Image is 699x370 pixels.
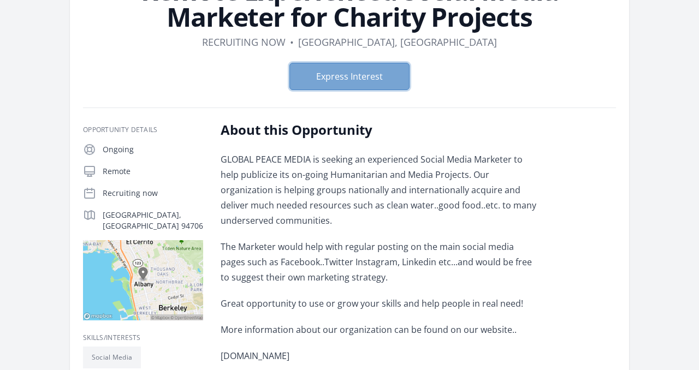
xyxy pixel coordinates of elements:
[221,348,540,363] p: [DOMAIN_NAME]
[221,152,540,228] p: GLOBAL PEACE MEDIA is seeking an experienced Social Media Marketer to help publicize its on-going...
[290,34,294,50] div: •
[202,34,286,50] dd: Recruiting now
[83,333,203,342] h3: Skills/Interests
[83,240,203,320] img: Map
[221,296,540,311] p: Great opportunity to use or grow your skills and help people in real need!
[83,347,141,368] li: Social Media
[221,322,540,337] p: More information about our organization can be found on our website..
[103,188,203,199] p: Recruiting now
[221,239,540,285] p: The Marketer would help with regular posting on the main social media pages such as Facebook..Twi...
[103,166,203,177] p: Remote
[221,121,540,139] h2: About this Opportunity
[83,126,203,134] h3: Opportunity Details
[103,144,203,155] p: Ongoing
[289,63,410,90] button: Express Interest
[103,210,203,231] p: [GEOGRAPHIC_DATA], [GEOGRAPHIC_DATA] 94706
[298,34,497,50] dd: [GEOGRAPHIC_DATA], [GEOGRAPHIC_DATA]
